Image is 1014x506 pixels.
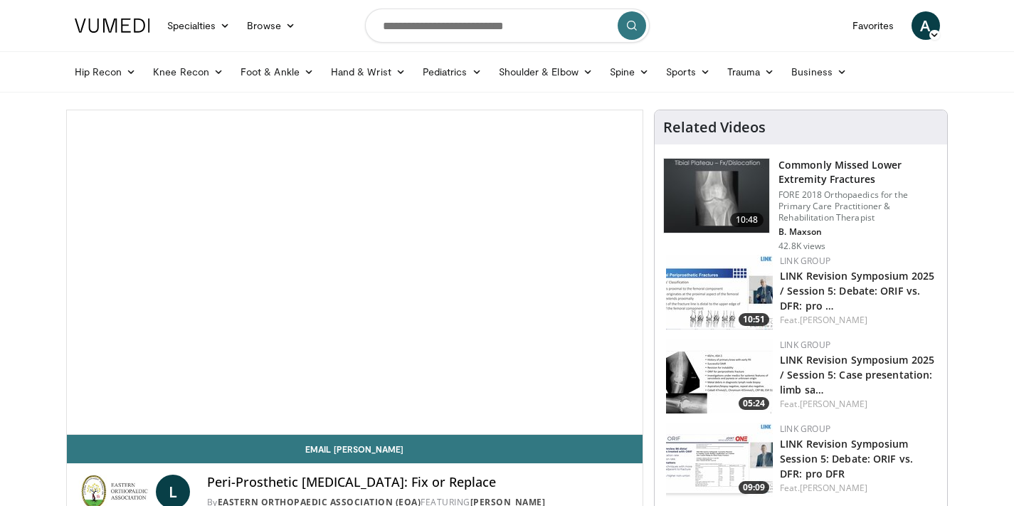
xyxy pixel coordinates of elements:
a: LINK Group [780,423,830,435]
img: 396c6a47-3b7d-4d3c-a899-9817386b0f12.150x105_q85_crop-smart_upscale.jpg [666,255,773,330]
h4: Related Videos [663,119,766,136]
a: Browse [238,11,304,40]
h4: Peri-Prosthetic [MEDICAL_DATA]: Fix or Replace [207,475,632,490]
a: Shoulder & Elbow [490,58,601,86]
a: Spine [601,58,657,86]
span: 10:51 [739,313,769,326]
a: Sports [657,58,719,86]
a: 10:48 Commonly Missed Lower Extremity Fractures FORE 2018 Orthopaedics for the Primary Care Pract... [663,158,939,252]
a: Pediatrics [414,58,490,86]
p: 42.8K views [778,241,825,252]
img: VuMedi Logo [75,19,150,33]
a: LINK Group [780,255,830,267]
a: Hip Recon [66,58,145,86]
a: 10:51 [666,255,773,330]
a: [PERSON_NAME] [800,314,867,326]
a: Business [783,58,855,86]
span: 09:09 [739,481,769,494]
a: Hand & Wrist [322,58,414,86]
div: Feat. [780,482,936,495]
p: B. Maxson [778,226,939,238]
img: 4aa379b6-386c-4fb5-93ee-de5617843a87.150x105_q85_crop-smart_upscale.jpg [664,159,769,233]
a: LINK Revision Symposium 2025 / Session 5: Case presentation: limb sa… [780,353,934,396]
a: LINK Revision Symposium 2025 / Session 5: Debate: ORIF vs. DFR: pro … [780,269,934,312]
a: [PERSON_NAME] [800,398,867,410]
a: 05:24 [666,339,773,413]
p: FORE 2018 Orthopaedics for the Primary Care Practitioner & Rehabilitation Therapist [778,189,939,223]
a: [PERSON_NAME] [800,482,867,494]
span: 10:48 [730,213,764,227]
a: Email [PERSON_NAME] [67,435,643,463]
img: 1abc8f85-94d1-4a82-af5d-eafa9bee419a.150x105_q85_crop-smart_upscale.jpg [666,339,773,413]
img: 73e915c3-eaa4-4f2f-b2b0-686299c5de92.150x105_q85_crop-smart_upscale.jpg [666,423,773,497]
a: A [912,11,940,40]
a: Specialties [159,11,239,40]
div: Feat. [780,314,936,327]
a: 09:09 [666,423,773,497]
a: Knee Recon [144,58,232,86]
video-js: Video Player [67,110,643,435]
span: 05:24 [739,397,769,410]
a: LINK Group [780,339,830,351]
h3: Commonly Missed Lower Extremity Fractures [778,158,939,186]
a: Foot & Ankle [232,58,322,86]
input: Search topics, interventions [365,9,650,43]
div: Feat. [780,398,936,411]
a: Favorites [844,11,903,40]
a: LINK Revision Symposium Session 5: Debate: ORIF vs. DFR: pro DFR [780,437,913,480]
a: Trauma [719,58,783,86]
